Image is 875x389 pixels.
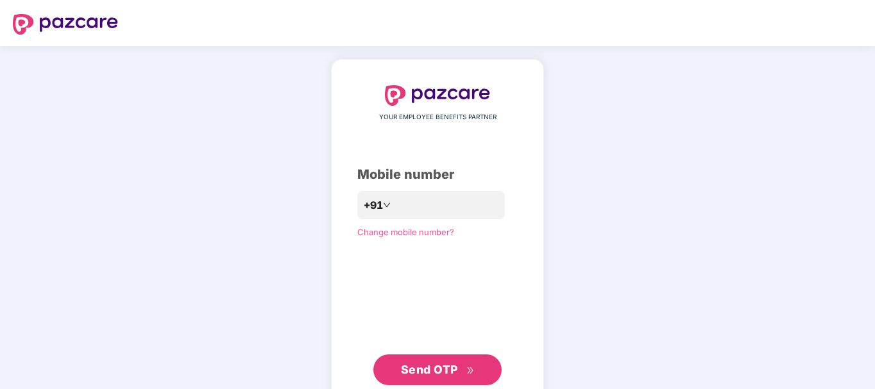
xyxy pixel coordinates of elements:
div: Mobile number [357,165,518,185]
span: +91 [364,197,383,213]
span: down [383,201,391,209]
img: logo [13,14,118,35]
span: Send OTP [401,363,458,376]
img: logo [385,85,490,106]
span: YOUR EMPLOYEE BENEFITS PARTNER [379,112,497,122]
a: Change mobile number? [357,227,454,237]
button: Send OTPdouble-right [373,354,502,385]
span: double-right [466,367,475,375]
